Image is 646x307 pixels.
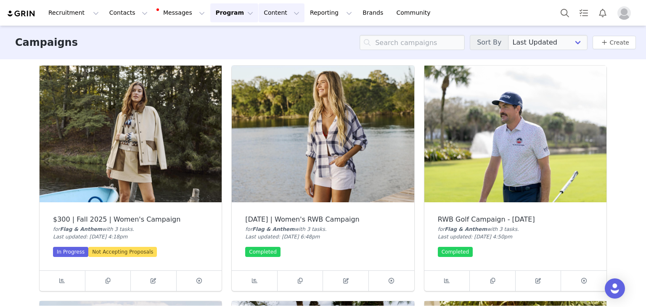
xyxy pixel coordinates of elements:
[305,3,357,22] button: Reporting
[445,226,487,232] span: Flag & Anthem
[612,6,639,20] button: Profile
[7,10,36,18] img: grin logo
[88,247,157,257] div: Not Accepting Proposals
[245,225,400,233] div: for with 3 task .
[245,247,280,257] div: Completed
[53,233,208,241] div: Last updated: [DATE] 4:18pm
[245,233,400,241] div: Last updated: [DATE] 6:48pm
[322,226,325,232] span: s
[259,3,304,22] button: Content
[575,3,593,22] a: Tasks
[357,3,391,22] a: Brands
[53,225,208,233] div: for with 3 task .
[438,225,593,233] div: for with 3 task .
[245,216,400,223] div: [DATE] | Women's RWB Campaign
[15,35,78,50] h3: Campaigns
[252,226,295,232] span: Flag & Anthem
[438,247,473,257] div: Completed
[515,226,517,232] span: s
[599,37,629,48] a: Create
[617,6,631,20] img: placeholder-profile.jpg
[53,216,208,223] div: $300 | Fall 2025 | Women's Campaign
[232,66,414,202] img: July 2025 | Women's RWB Campaign
[53,247,88,257] div: In Progress
[593,36,636,49] button: Create
[392,3,439,22] a: Community
[593,3,612,22] button: Notifications
[438,216,593,223] div: RWB Golf Campaign - [DATE]
[60,226,103,232] span: Flag & Anthem
[360,35,465,50] input: Search campaigns
[40,66,222,202] img: $300 | Fall 2025 | Women's Campaign
[153,3,210,22] button: Messages
[104,3,153,22] button: Contacts
[438,233,593,241] div: Last updated: [DATE] 4:50pm
[556,3,574,22] button: Search
[43,3,104,22] button: Recruitment
[605,278,625,299] div: Open Intercom Messenger
[130,226,132,232] span: s
[210,3,258,22] button: Program
[424,66,606,202] img: RWB Golf Campaign - July 2025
